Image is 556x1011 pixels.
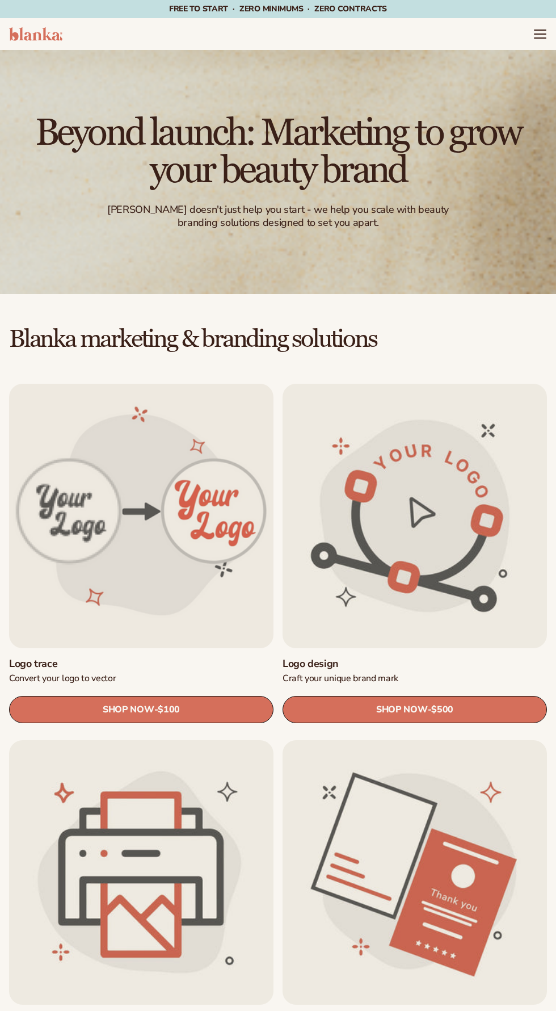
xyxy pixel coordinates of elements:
h1: Beyond launch: Marketing to grow your beauty brand [9,115,547,190]
span: $100 [158,704,180,715]
a: SHOP NOW- $100 [9,696,273,723]
span: $500 [431,704,453,715]
span: SHOP NOW [376,704,427,715]
a: Logo design [283,657,547,670]
div: [PERSON_NAME] doesn't just help you start - we help you scale with beauty branding solutions desi... [99,203,457,230]
a: Logo trace [9,657,273,670]
span: SHOP NOW [103,704,154,715]
a: SHOP NOW- $500 [283,696,547,723]
span: Free to start · ZERO minimums · ZERO contracts [169,3,387,14]
summary: Menu [533,27,547,41]
img: logo [9,27,62,41]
